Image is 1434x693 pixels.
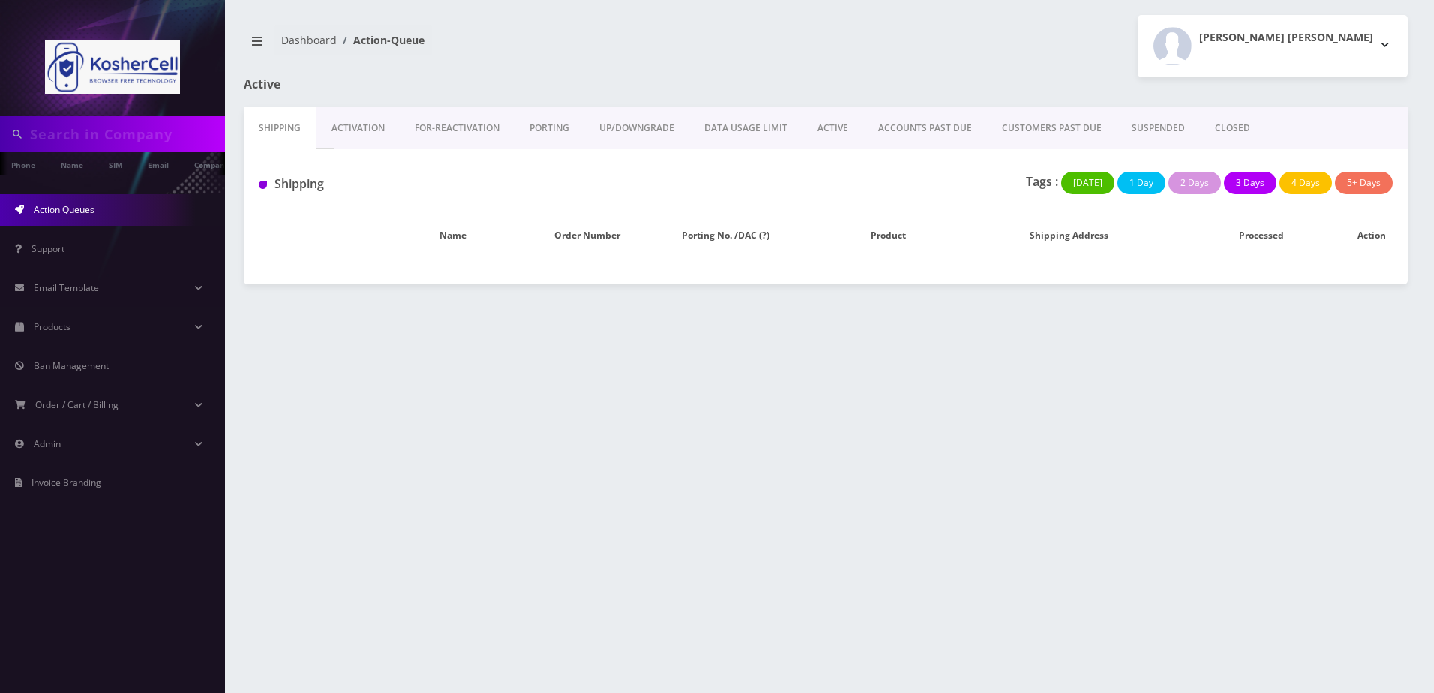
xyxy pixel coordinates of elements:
[244,77,616,91] h1: Active
[4,152,43,175] a: Phone
[1061,172,1114,194] button: [DATE]
[244,25,814,67] nav: breadcrumb
[863,106,987,150] a: ACCOUNTS PAST DUE
[1199,31,1373,44] h2: [PERSON_NAME] [PERSON_NAME]
[316,106,400,150] a: Activation
[584,106,689,150] a: UP/DOWNGRADE
[360,214,546,257] th: Name
[1186,214,1336,257] th: Processed
[34,320,70,333] span: Products
[1117,106,1200,150] a: SUSPENDED
[259,177,622,191] h1: Shipping
[1336,214,1408,257] th: Action
[1026,172,1058,190] p: Tags :
[1168,172,1221,194] button: 2 Days
[101,152,130,175] a: SIM
[53,152,91,175] a: Name
[674,214,826,257] th: Porting No. /DAC (?)
[1200,106,1265,150] a: CLOSED
[547,214,675,257] th: Order Number
[45,40,180,94] img: KosherCell
[35,398,118,411] span: Order / Cart / Billing
[1224,172,1276,194] button: 3 Days
[987,106,1117,150] a: CUSTOMERS PAST DUE
[281,33,337,47] a: Dashboard
[244,106,316,150] a: Shipping
[31,476,101,489] span: Invoice Branding
[259,181,267,189] img: Shipping
[1138,15,1408,77] button: [PERSON_NAME] [PERSON_NAME]
[689,106,802,150] a: DATA USAGE LIMIT
[1279,172,1332,194] button: 4 Days
[34,359,109,372] span: Ban Management
[31,242,64,255] span: Support
[34,437,61,450] span: Admin
[34,203,94,216] span: Action Queues
[826,214,952,257] th: Product
[514,106,584,150] a: PORTING
[337,32,424,48] li: Action-Queue
[1117,172,1165,194] button: 1 Day
[1335,172,1393,194] button: 5+ Days
[400,106,514,150] a: FOR-REActivation
[140,152,176,175] a: Email
[34,281,99,294] span: Email Template
[30,120,221,148] input: Search in Company
[802,106,863,150] a: ACTIVE
[952,214,1186,257] th: Shipping Address
[187,152,237,175] a: Company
